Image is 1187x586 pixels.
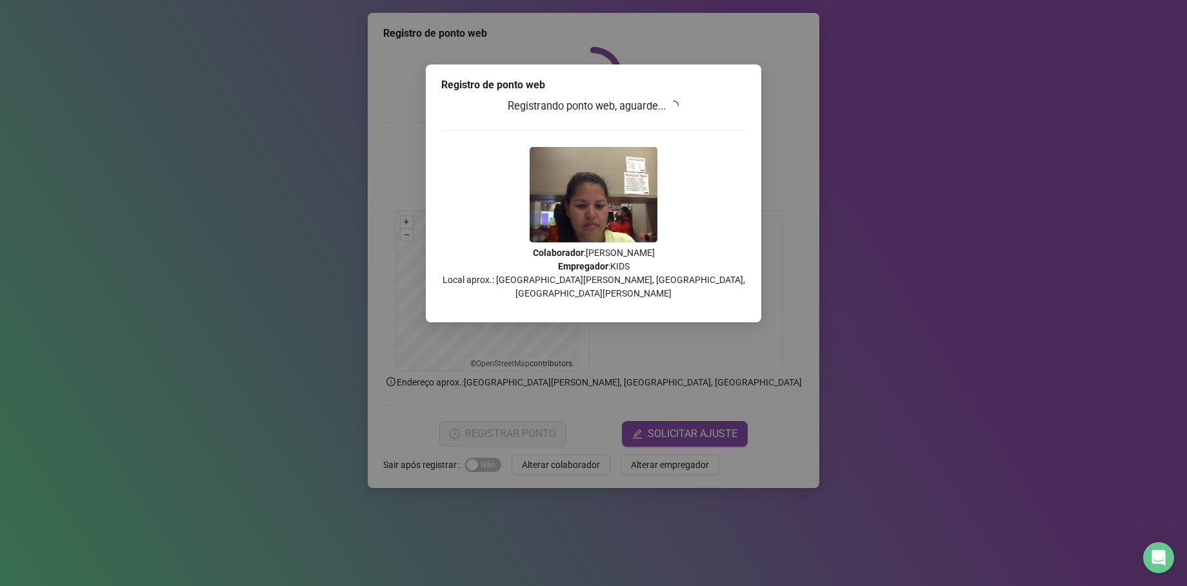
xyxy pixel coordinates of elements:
strong: Empregador [558,261,608,271]
h3: Registrando ponto web, aguarde... [441,98,746,115]
div: Open Intercom Messenger [1143,542,1174,573]
p: : [PERSON_NAME] : KIDS Local aprox.: [GEOGRAPHIC_DATA][PERSON_NAME], [GEOGRAPHIC_DATA], [GEOGRAPH... [441,246,746,300]
img: 9k= [530,147,657,242]
span: loading [666,99,681,113]
strong: Colaborador [533,248,584,258]
div: Registro de ponto web [441,77,746,93]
